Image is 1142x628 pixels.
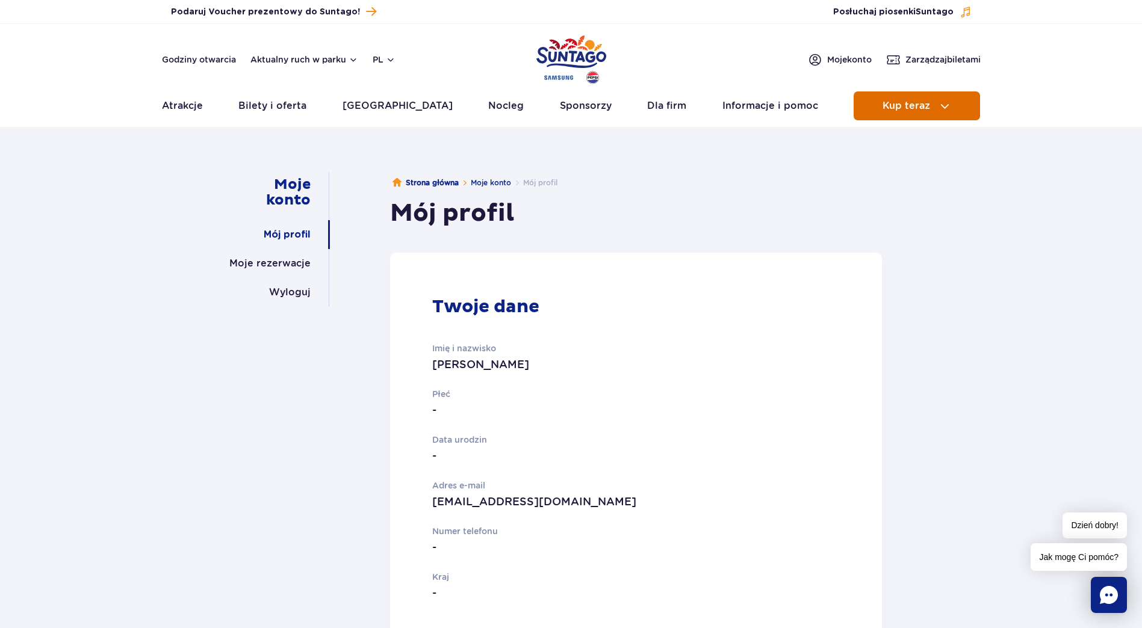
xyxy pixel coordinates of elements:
p: Kraj [432,570,746,583]
p: Płeć [432,387,746,401]
button: Posłuchaj piosenkiSuntago [833,6,972,18]
a: Informacje i pomoc [722,91,818,120]
a: Atrakcje [162,91,203,120]
a: Mojekonto [808,52,872,67]
span: Zarządzaj biletami [905,54,981,66]
p: [EMAIL_ADDRESS][DOMAIN_NAME] [432,493,746,510]
div: Chat [1091,577,1127,613]
li: Mój profil [511,177,557,189]
a: Moje konto [471,178,511,187]
a: Strona główna [393,177,459,189]
button: Aktualny ruch w parku [250,55,358,64]
p: Data urodzin [432,433,746,446]
a: Wyloguj [269,278,311,307]
p: Adres e-mail [432,479,746,492]
p: - [432,448,746,464]
span: Dzień dobry! [1063,513,1127,538]
button: pl [373,54,396,66]
a: Godziny otwarcia [162,54,236,66]
a: Zarządzajbiletami [886,52,981,67]
a: Bilety i oferta [238,91,306,120]
a: Park of Poland [536,30,606,85]
span: Kup teraz [883,100,930,111]
h1: Mój profil [390,199,882,229]
span: Posłuchaj piosenki [833,6,954,18]
a: Moje konto [232,172,311,213]
a: Nocleg [488,91,524,120]
p: Imię i nazwisko [432,342,746,355]
span: Suntago [916,8,954,16]
a: [GEOGRAPHIC_DATA] [343,91,453,120]
a: Mój profil [264,220,311,249]
p: [PERSON_NAME] [432,356,746,373]
p: - [432,539,746,556]
a: Sponsorzy [560,91,612,120]
span: Podaruj Voucher prezentowy do Suntago! [171,6,360,18]
p: - [432,585,746,602]
a: Podaruj Voucher prezentowy do Suntago! [171,4,376,20]
span: Jak mogę Ci pomóc? [1031,543,1127,571]
button: Kup teraz [854,91,980,120]
a: Dla firm [647,91,686,120]
p: - [432,402,746,419]
p: Numer telefonu [432,525,746,538]
span: Moje konto [827,54,872,66]
h2: Twoje dane [432,296,539,318]
a: Moje rezerwacje [229,249,311,278]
